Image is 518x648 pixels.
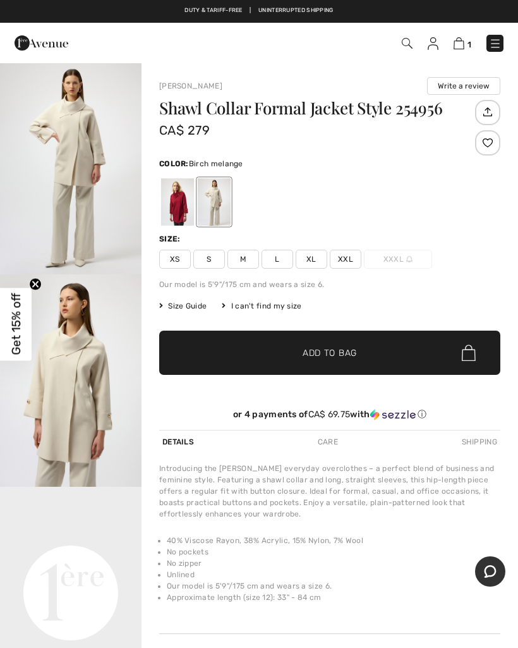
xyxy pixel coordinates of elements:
a: 1ère Avenue [15,36,68,48]
img: Menu [489,37,502,50]
span: XXL [330,250,361,269]
img: 1ère Avenue [15,30,68,56]
li: Our model is 5'9"/175 cm and wears a size 6. [167,580,500,592]
div: Details [159,431,197,453]
li: 40% Viscose Rayon, 38% Acrylic, 15% Nylon, 7% Wool [167,535,500,546]
img: My Info [428,37,438,50]
li: Unlined [167,569,500,580]
div: Shipping [459,431,500,453]
span: 1 [467,40,471,49]
span: M [227,250,259,269]
img: Shopping Bag [454,37,464,49]
span: CA$ 69.75 [308,409,351,420]
span: Get 15% off [9,293,23,355]
li: No pockets [167,546,500,558]
button: Write a review [427,77,500,95]
div: Introducing the [PERSON_NAME] everyday overclothes – a perfect blend of business and feminine sty... [159,463,500,520]
span: XXXL [364,250,432,269]
li: Approximate length (size 12): 33" - 84 cm [167,592,500,603]
span: L [262,250,293,269]
img: Bag.svg [462,345,476,361]
img: ring-m.svg [406,256,413,262]
div: I can't find my size [222,300,301,312]
button: Add to Bag [159,331,500,375]
img: Search [402,38,413,49]
div: Care [315,431,341,453]
iframe: Opens a widget where you can chat to one of our agents [475,556,505,588]
span: S [193,250,225,269]
span: XL [296,250,327,269]
div: or 4 payments of with [159,409,500,420]
span: Add to Bag [303,346,357,360]
span: CA$ 279 [159,123,210,138]
span: Size Guide [159,300,207,312]
h1: Shawl Collar Formal Jacket Style 254956 [159,100,472,116]
div: or 4 payments ofCA$ 69.75withSezzle Click to learn more about Sezzle [159,409,500,425]
span: XS [159,250,191,269]
li: No zipper [167,558,500,569]
img: Sezzle [370,409,416,420]
span: Birch melange [189,159,243,168]
a: [PERSON_NAME] [159,82,222,90]
div: Deep cherry [161,178,194,226]
div: Birch melange [198,178,231,226]
button: Close teaser [29,278,42,290]
div: Our model is 5'9"/175 cm and wears a size 6. [159,279,500,290]
div: Size: [159,233,183,245]
a: 1 [454,35,471,51]
span: Color: [159,159,189,168]
img: Share [477,101,498,123]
